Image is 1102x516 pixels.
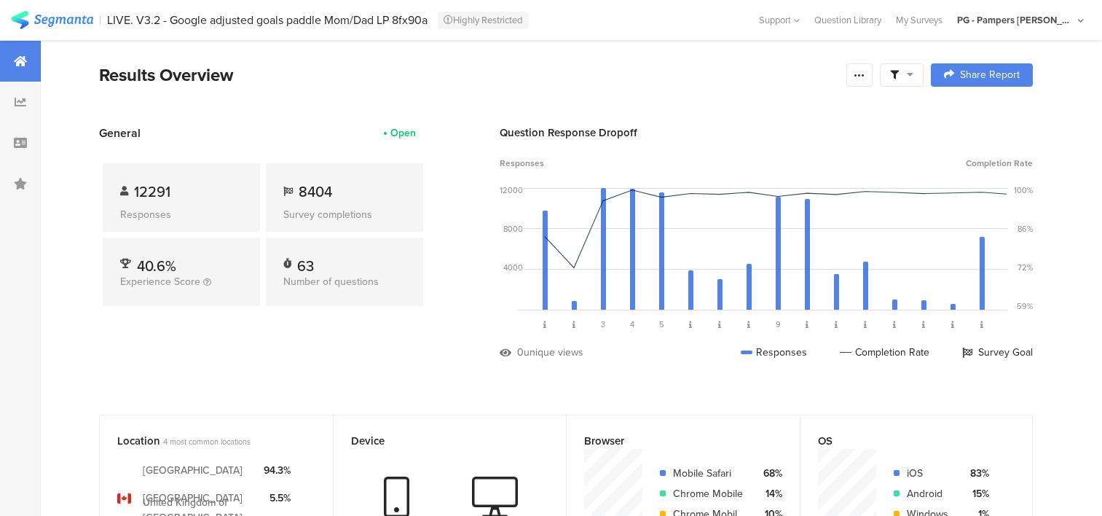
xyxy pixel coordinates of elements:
[283,274,379,289] span: Number of questions
[776,318,781,330] span: 9
[264,463,291,478] div: 94.3%
[818,433,991,449] div: OS
[503,223,523,235] div: 8000
[1014,184,1033,196] div: 100%
[757,466,782,481] div: 68%
[264,490,291,506] div: 5.5%
[163,436,251,447] span: 4 most common locations
[964,486,989,501] div: 15%
[1017,300,1033,312] div: 59%
[297,255,314,270] div: 63
[134,181,170,203] span: 12291
[757,486,782,501] div: 14%
[99,62,839,88] div: Results Overview
[966,157,1033,170] span: Completion Rate
[601,318,605,330] span: 3
[299,181,332,203] span: 8404
[1018,223,1033,235] div: 86%
[143,490,243,506] div: [GEOGRAPHIC_DATA]
[673,486,745,501] div: Chrome Mobile
[741,345,807,360] div: Responses
[659,318,664,330] span: 5
[500,184,523,196] div: 12000
[630,318,634,330] span: 4
[584,433,758,449] div: Browser
[957,13,1074,27] div: PG - Pampers [PERSON_NAME]
[500,157,544,170] span: Responses
[673,466,745,481] div: Mobile Safari
[960,70,1020,80] span: Share Report
[283,207,406,222] div: Survey completions
[99,125,141,141] span: General
[962,345,1033,360] div: Survey Goal
[120,274,200,289] span: Experience Score
[964,466,989,481] div: 83%
[807,13,889,27] a: Question Library
[503,262,523,273] div: 4000
[907,486,952,501] div: Android
[99,12,101,28] div: |
[107,13,428,27] div: LIVE. V3.2 - Google adjusted goals paddle Mom/Dad LP 8fx90a
[390,125,416,141] div: Open
[517,345,524,360] div: 0
[351,433,525,449] div: Device
[889,13,950,27] a: My Surveys
[500,125,1033,141] div: Question Response Dropoff
[143,463,243,478] div: [GEOGRAPHIC_DATA]
[524,345,583,360] div: unique views
[137,255,176,277] span: 40.6%
[117,433,291,449] div: Location
[11,11,93,29] img: segmanta logo
[438,12,529,29] div: Highly Restricted
[759,9,800,31] div: Support
[120,207,243,222] div: Responses
[1018,262,1033,273] div: 72%
[840,345,929,360] div: Completion Rate
[907,466,952,481] div: iOS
